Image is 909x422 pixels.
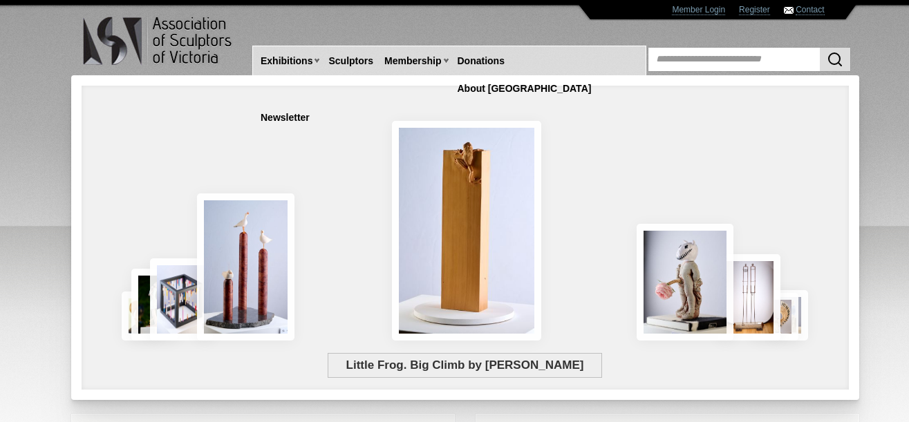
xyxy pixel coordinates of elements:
a: Member Login [672,5,725,15]
img: Contact ASV [784,7,794,14]
img: Little Frog. Big Climb [392,121,541,341]
a: Donations [452,48,510,74]
a: Exhibitions [255,48,318,74]
span: Little Frog. Big Climb by [PERSON_NAME] [328,353,602,378]
img: Swingers [718,254,780,341]
img: Waiting together for the Home coming [772,290,808,341]
img: Search [827,51,843,68]
img: Let There Be Light [637,224,734,341]
img: Rising Tides [197,193,295,341]
a: Membership [379,48,447,74]
a: Sculptors [323,48,379,74]
a: Register [739,5,770,15]
img: logo.png [82,14,234,68]
a: About [GEOGRAPHIC_DATA] [452,76,597,102]
a: Newsletter [255,105,315,131]
a: Contact [796,5,824,15]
